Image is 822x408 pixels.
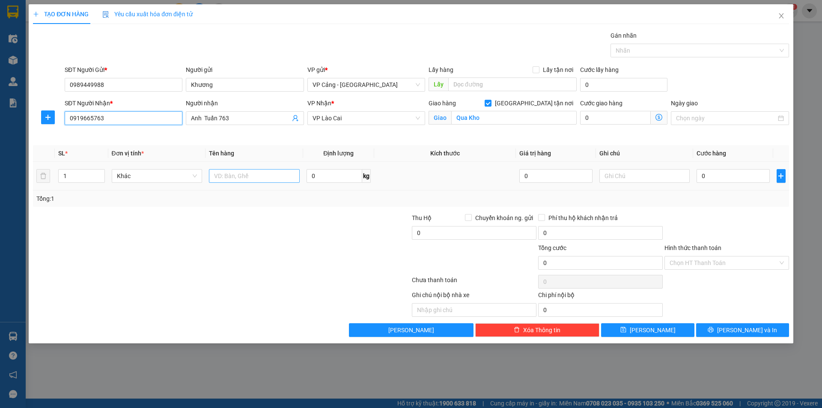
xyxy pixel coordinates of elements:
[519,169,592,183] input: 0
[412,214,432,221] span: Thu Hộ
[696,323,789,337] button: printer[PERSON_NAME] và In
[717,325,777,335] span: [PERSON_NAME] và In
[412,290,536,303] div: Ghi chú nội bộ nhà xe
[630,325,676,335] span: [PERSON_NAME]
[429,100,456,107] span: Giao hàng
[186,98,304,108] div: Người nhận
[539,65,577,74] span: Lấy tận nơi
[102,11,109,18] img: icon
[580,78,667,92] input: Cước lấy hàng
[102,11,193,18] span: Yêu cầu xuất hóa đơn điện tử
[65,98,182,108] div: SĐT Người Nhận
[430,150,460,157] span: Kích thước
[429,77,448,91] span: Lấy
[491,98,577,108] span: [GEOGRAPHIC_DATA] tận nơi
[778,12,785,19] span: close
[42,114,54,121] span: plus
[362,169,371,183] span: kg
[708,327,714,334] span: printer
[514,327,520,334] span: delete
[349,323,474,337] button: [PERSON_NAME]
[545,213,621,223] span: Phí thu hộ khách nhận trả
[451,111,577,125] input: Giao tận nơi
[292,115,299,122] span: user-add
[777,173,785,179] span: plus
[769,4,793,28] button: Close
[307,65,425,74] div: VP gửi
[313,78,420,91] span: VP Cảng - Hà Nội
[475,323,600,337] button: deleteXóa Thông tin
[429,66,453,73] span: Lấy hàng
[209,169,300,183] input: VD: Bàn, Ghế
[538,290,663,303] div: Chi phí nội bộ
[186,65,304,74] div: Người gửi
[472,213,536,223] span: Chuyển khoản ng. gửi
[323,150,354,157] span: Định lượng
[580,111,651,125] input: Cước giao hàng
[388,325,434,335] span: [PERSON_NAME]
[599,169,690,183] input: Ghi Chú
[33,11,39,17] span: plus
[620,327,626,334] span: save
[412,303,536,317] input: Nhập ghi chú
[611,32,637,39] label: Gán nhãn
[112,150,144,157] span: Đơn vị tính
[65,65,182,74] div: SĐT Người Gửi
[596,145,694,162] th: Ghi chú
[601,323,694,337] button: save[PERSON_NAME]
[58,150,65,157] span: SL
[411,275,537,290] div: Chưa thanh toán
[117,170,197,182] span: Khác
[538,244,566,251] span: Tổng cước
[580,66,619,73] label: Cước lấy hàng
[313,112,420,125] span: VP Lào Cai
[33,11,89,18] span: TẠO ĐƠN HÀNG
[36,194,317,203] div: Tổng: 1
[41,110,55,124] button: plus
[664,244,721,251] label: Hình thức thanh toán
[36,169,50,183] button: delete
[209,150,234,157] span: Tên hàng
[448,77,577,91] input: Dọc đường
[307,100,331,107] span: VP Nhận
[671,100,698,107] label: Ngày giao
[655,114,662,121] span: dollar-circle
[676,113,776,123] input: Ngày giao
[697,150,726,157] span: Cước hàng
[519,150,551,157] span: Giá trị hàng
[580,100,622,107] label: Cước giao hàng
[523,325,560,335] span: Xóa Thông tin
[777,169,786,183] button: plus
[429,111,451,125] span: Giao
